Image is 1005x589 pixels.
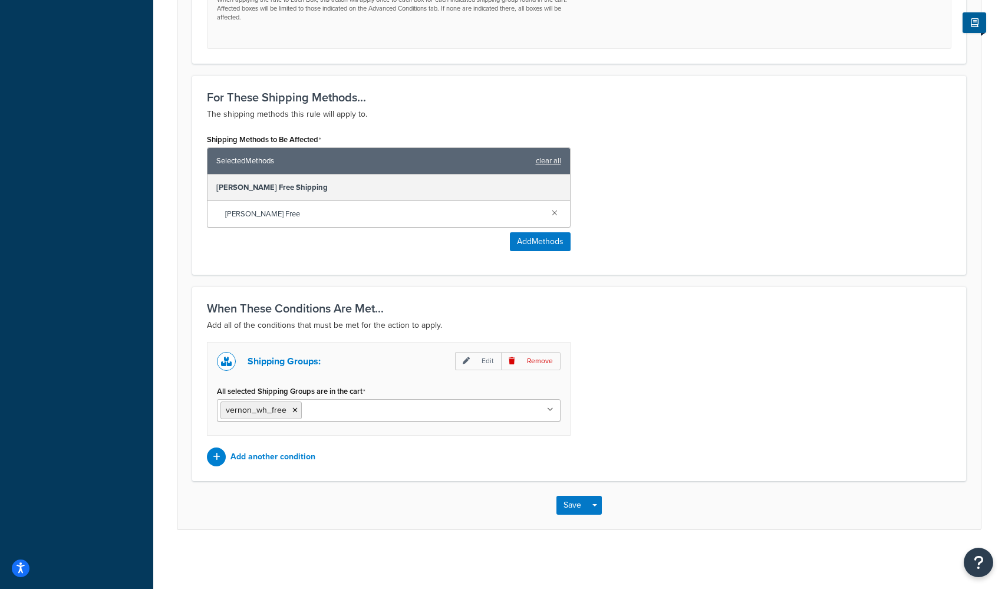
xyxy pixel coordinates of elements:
p: Shipping Groups: [248,353,321,370]
p: Add all of the conditions that must be met for the action to apply. [207,318,951,333]
p: Remove [501,352,561,370]
p: The shipping methods this rule will apply to. [207,107,951,121]
div: [PERSON_NAME] Free Shipping [207,175,570,201]
label: Shipping Methods to Be Affected [207,135,321,144]
span: Selected Methods [216,153,530,169]
button: Show Help Docs [963,12,986,33]
h3: When These Conditions Are Met... [207,302,951,315]
h3: For These Shipping Methods... [207,91,951,104]
span: vernon_wh_free [226,404,286,416]
span: [PERSON_NAME] Free [225,206,542,222]
label: All selected Shipping Groups are in the cart [217,387,365,396]
p: Add another condition [230,449,315,465]
button: Save [556,496,588,515]
button: AddMethods [510,232,571,251]
button: Open Resource Center [964,548,993,577]
p: Edit [455,352,501,370]
a: clear all [536,153,561,169]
